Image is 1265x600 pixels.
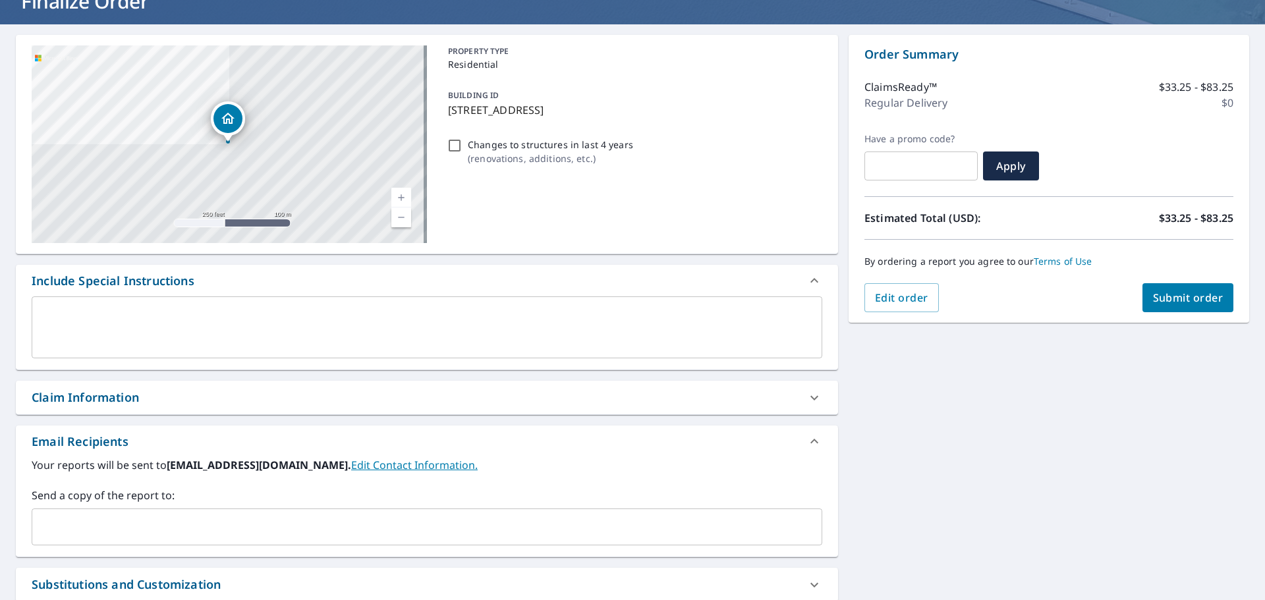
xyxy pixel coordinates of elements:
[167,458,351,472] b: [EMAIL_ADDRESS][DOMAIN_NAME].
[994,159,1028,173] span: Apply
[32,272,194,290] div: Include Special Instructions
[983,151,1039,180] button: Apply
[16,381,838,414] div: Claim Information
[1159,79,1233,95] p: $33.25 - $83.25
[864,256,1233,267] p: By ordering a report you agree to our
[32,487,822,503] label: Send a copy of the report to:
[448,90,499,101] p: BUILDING ID
[32,576,221,593] div: Substitutions and Customization
[391,188,411,207] a: Current Level 17, Zoom In
[864,95,947,111] p: Regular Delivery
[1034,255,1092,267] a: Terms of Use
[16,425,838,457] div: Email Recipients
[32,433,128,450] div: Email Recipients
[448,102,817,118] p: [STREET_ADDRESS]
[864,79,937,95] p: ClaimsReady™
[391,207,411,227] a: Current Level 17, Zoom Out
[1222,95,1233,111] p: $0
[875,290,928,305] span: Edit order
[864,283,939,312] button: Edit order
[468,151,633,165] p: ( renovations, additions, etc. )
[448,45,817,57] p: PROPERTY TYPE
[351,458,478,472] a: EditContactInfo
[1153,290,1223,305] span: Submit order
[1142,283,1234,312] button: Submit order
[448,57,817,71] p: Residential
[32,389,139,406] div: Claim Information
[864,133,978,145] label: Have a promo code?
[864,45,1233,63] p: Order Summary
[16,265,838,296] div: Include Special Instructions
[864,210,1049,226] p: Estimated Total (USD):
[1159,210,1233,226] p: $33.25 - $83.25
[468,138,633,151] p: Changes to structures in last 4 years
[32,457,822,473] label: Your reports will be sent to
[211,101,245,142] div: Dropped pin, building 1, Residential property, 5011 Beechwood Hills Dr Shreveport, LA 71107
